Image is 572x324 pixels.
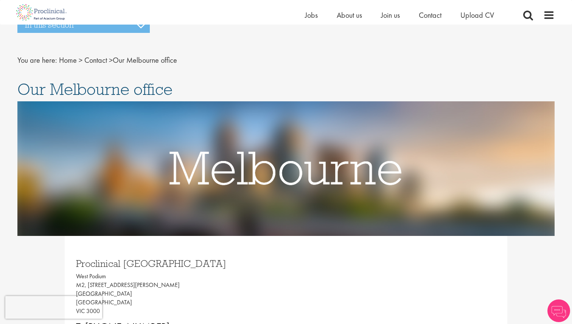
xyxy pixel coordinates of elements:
[5,296,102,319] iframe: reCAPTCHA
[17,55,57,65] span: You are here:
[17,17,150,33] h3: In this section
[305,10,318,20] a: Jobs
[460,10,494,20] a: Upload CV
[17,79,173,99] span: Our Melbourne office
[76,259,280,268] h3: Proclinical [GEOGRAPHIC_DATA]
[547,299,570,322] img: Chatbot
[79,55,82,65] span: >
[109,55,113,65] span: >
[59,55,177,65] span: Our Melbourne office
[419,10,441,20] a: Contact
[381,10,400,20] a: Join us
[337,10,362,20] a: About us
[76,272,280,315] p: West Podium M2, [STREET_ADDRESS][PERSON_NAME] [GEOGRAPHIC_DATA] [GEOGRAPHIC_DATA] VIC 3000
[59,55,77,65] a: breadcrumb link to Home
[84,55,107,65] a: breadcrumb link to Contact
